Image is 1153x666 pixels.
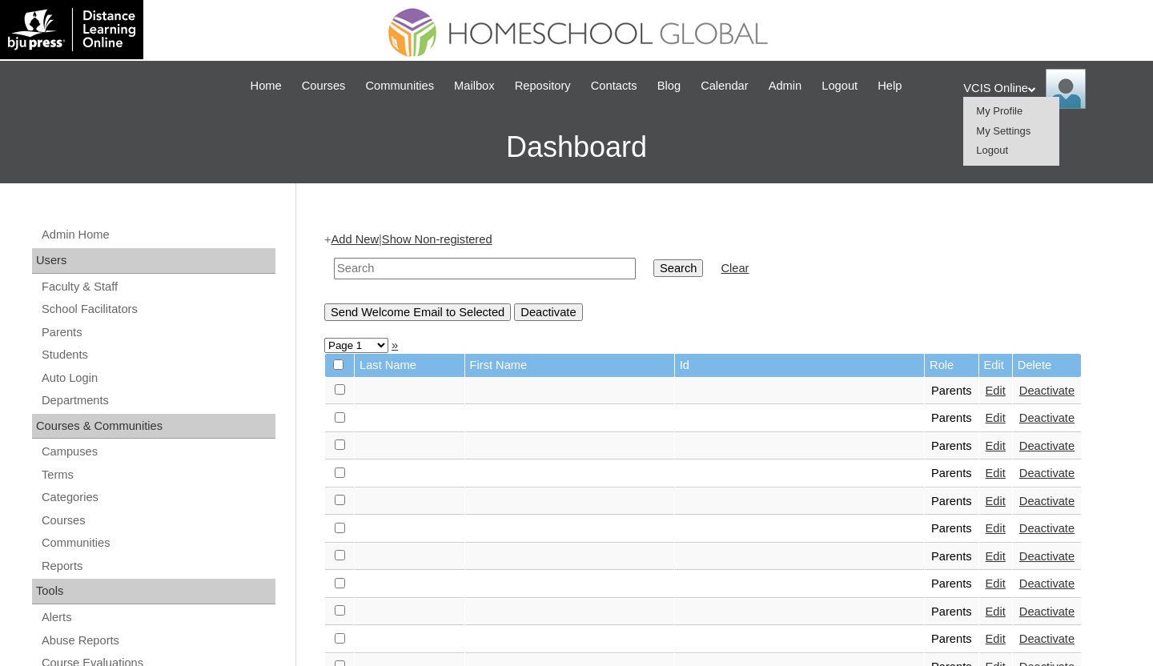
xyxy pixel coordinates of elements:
a: Edit [986,384,1006,397]
input: Deactivate [514,303,582,321]
input: Search [334,258,636,279]
a: Edit [986,550,1006,563]
td: Parents [925,544,978,571]
span: Blog [657,77,681,95]
td: Delete [1013,354,1081,377]
a: Edit [986,522,1006,535]
div: VCIS Online [963,69,1137,109]
a: Deactivate [1019,467,1075,479]
a: Blog [649,77,689,95]
span: Home [251,77,282,95]
a: Reports [40,556,275,576]
img: VCIS Online Admin [1046,69,1086,109]
span: Courses [302,77,346,95]
input: Send Welcome Email to Selected [324,303,511,321]
a: My Profile [976,105,1022,117]
a: Departments [40,391,275,411]
td: Id [675,354,924,377]
a: Edit [986,577,1006,590]
a: Logout [976,144,1008,156]
td: Parents [925,433,978,460]
a: School Facilitators [40,299,275,319]
a: Campuses [40,442,275,462]
a: Deactivate [1019,550,1075,563]
span: Admin [769,77,802,95]
a: Edit [986,495,1006,508]
a: Terms [40,465,275,485]
img: logo-white.png [8,8,135,51]
h3: Dashboard [8,111,1145,183]
div: Users [32,248,275,274]
a: Abuse Reports [40,631,275,651]
a: Admin [761,77,810,95]
a: Edit [986,411,1006,424]
a: Logout [814,77,866,95]
a: Deactivate [1019,577,1075,590]
div: Courses & Communities [32,414,275,439]
a: Deactivate [1019,522,1075,535]
td: Parents [925,488,978,516]
a: Repository [507,77,579,95]
span: Communities [365,77,434,95]
a: Alerts [40,608,275,628]
span: Help [878,77,902,95]
a: Students [40,345,275,365]
td: Parents [925,516,978,543]
td: Parents [925,405,978,432]
span: Contacts [591,77,637,95]
a: Help [870,77,910,95]
span: Logout [822,77,858,95]
div: Tools [32,579,275,604]
a: Deactivate [1019,495,1075,508]
td: Role [925,354,978,377]
input: Search [653,259,703,277]
a: Courses [40,511,275,531]
a: Faculty & Staff [40,277,275,297]
a: My Settings [976,125,1030,137]
a: Home [243,77,290,95]
a: Edit [986,632,1006,645]
a: Edit [986,467,1006,479]
a: Mailbox [446,77,503,95]
a: Courses [294,77,354,95]
span: Calendar [701,77,748,95]
span: Repository [515,77,571,95]
a: Auto Login [40,368,275,388]
td: Parents [925,460,978,487]
a: Admin Home [40,225,275,245]
td: Parents [925,599,978,626]
a: Deactivate [1019,411,1075,424]
td: Parents [925,378,978,405]
a: Clear [721,262,749,275]
a: Contacts [583,77,645,95]
a: Categories [40,487,275,508]
a: Deactivate [1019,632,1075,645]
a: Edit [986,605,1006,618]
td: Last Name [355,354,464,377]
td: Edit [979,354,1012,377]
a: Communities [40,533,275,553]
a: » [392,339,398,351]
td: First Name [465,354,674,377]
a: Show Non-registered [382,233,492,246]
a: Parents [40,323,275,343]
a: Calendar [693,77,756,95]
a: Deactivate [1019,605,1075,618]
td: Parents [925,626,978,653]
a: Communities [357,77,442,95]
a: Deactivate [1019,439,1075,452]
a: Add New [331,233,379,246]
a: Deactivate [1019,384,1075,397]
a: Edit [986,439,1006,452]
span: Mailbox [454,77,495,95]
div: + | [324,231,1117,320]
td: Parents [925,571,978,598]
